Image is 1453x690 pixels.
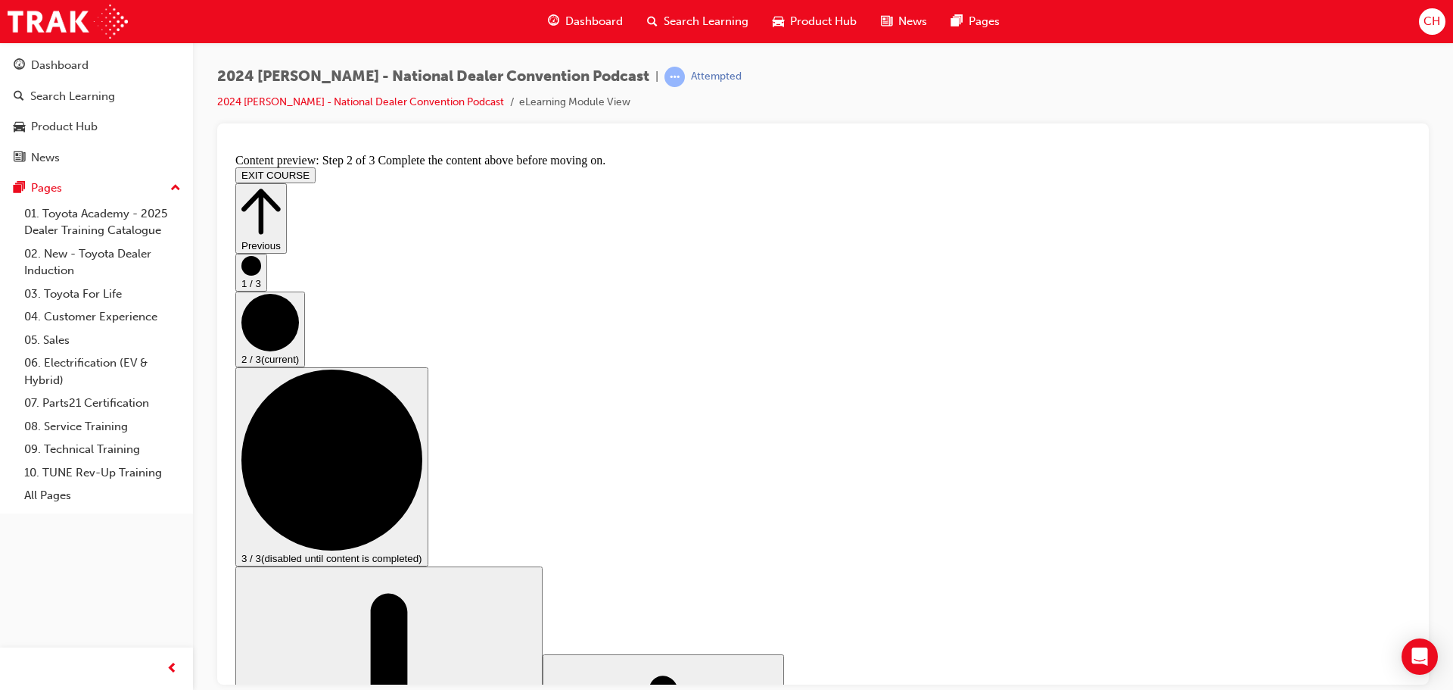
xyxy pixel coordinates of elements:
[691,70,742,84] div: Attempted
[536,6,635,37] a: guage-iconDashboard
[519,94,630,111] li: eLearning Module View
[1402,638,1438,675] div: Open Intercom Messenger
[18,283,187,306] a: 03. Toyota For Life
[761,6,869,37] a: car-iconProduct Hub
[6,220,199,419] button: 3 / 3(disabled until content is completed)
[18,415,187,439] a: 08. Service Training
[548,12,559,31] span: guage-icon
[969,13,1000,30] span: Pages
[18,202,187,242] a: 01. Toyota Academy - 2025 Dealer Training Catalogue
[6,52,187,80] a: Dashboard
[8,5,128,39] img: Trak
[18,392,187,415] a: 07. Parts21 Certification
[790,13,857,30] span: Product Hub
[951,12,963,31] span: pages-icon
[18,305,187,329] a: 04. Customer Experience
[6,6,1181,20] div: Content preview: Step 2 of 3 Complete the content above before moving on.
[18,329,187,352] a: 05. Sales
[31,57,89,74] div: Dashboard
[869,6,939,37] a: news-iconNews
[635,6,761,37] a: search-iconSearch Learning
[217,95,504,108] a: 2024 [PERSON_NAME] - National Dealer Convention Podcast
[6,83,187,111] a: Search Learning
[655,68,658,86] span: |
[18,242,187,283] a: 02. New - Toyota Dealer Induction
[18,461,187,485] a: 10. TUNE Rev-Up Training
[18,438,187,461] a: 09. Technical Training
[12,130,32,142] span: 1 / 3
[898,13,927,30] span: News
[170,179,181,198] span: up-icon
[6,20,86,36] button: EXIT COURSE
[664,67,685,87] span: learningRecordVerb_ATTEMPT-icon
[6,144,187,172] a: News
[18,484,187,507] a: All Pages
[12,405,32,417] span: 3 / 3
[18,351,187,392] a: 06. Electrification (EV & Hybrid)
[773,12,784,31] span: car-icon
[217,68,649,86] span: 2024 [PERSON_NAME] - National Dealer Convention Podcast
[881,12,892,31] span: news-icon
[31,149,60,167] div: News
[14,182,25,195] span: pages-icon
[30,88,115,105] div: Search Learning
[6,113,187,141] a: Product Hub
[32,206,70,217] span: (current)
[939,6,1012,37] a: pages-iconPages
[6,144,76,220] button: 2 / 3(current)
[14,120,25,134] span: car-icon
[6,48,187,174] button: DashboardSearch LearningProduct HubNews
[1419,8,1445,35] button: CH
[12,206,32,217] span: 2 / 3
[14,59,25,73] span: guage-icon
[14,151,25,165] span: news-icon
[565,13,623,30] span: Dashboard
[31,180,62,197] div: Pages
[166,660,178,679] span: prev-icon
[6,174,187,202] button: Pages
[14,90,24,104] span: search-icon
[647,12,658,31] span: search-icon
[12,92,51,104] span: Previous
[6,36,58,106] button: Previous
[32,405,193,417] span: (disabled until content is completed)
[664,13,748,30] span: Search Learning
[1423,13,1440,30] span: CH
[6,106,38,144] button: 1 / 3
[31,118,98,136] div: Product Hub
